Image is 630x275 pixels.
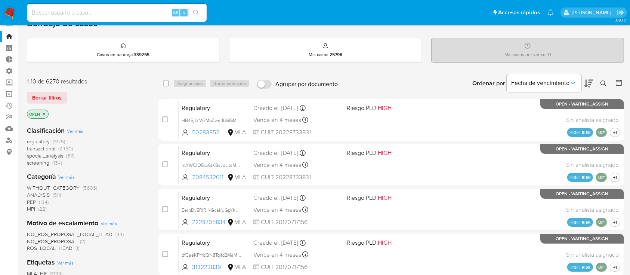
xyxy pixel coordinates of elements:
[498,9,540,16] span: Accesos rápidos
[173,9,179,16] span: Alt
[188,7,204,18] button: search-icon
[183,9,185,16] span: s
[615,18,626,24] span: 3.161.2
[572,9,614,16] p: ezequiel.castrillon@mercadolibre.com
[547,9,554,16] a: Notificaciones
[617,9,624,16] a: Salir
[27,8,207,18] input: Buscar usuario o caso...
